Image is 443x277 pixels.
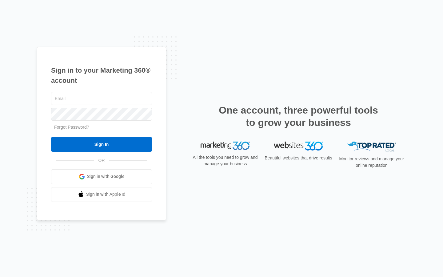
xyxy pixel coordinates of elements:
[51,65,152,86] h1: Sign in to your Marketing 360® account
[337,156,406,169] p: Monitor reviews and manage your online reputation
[347,142,396,152] img: Top Rated Local
[201,142,250,150] img: Marketing 360
[274,142,323,151] img: Websites 360
[264,155,333,161] p: Beautiful websites that drive results
[51,169,152,184] a: Sign in with Google
[51,137,152,152] input: Sign In
[87,173,125,180] span: Sign in with Google
[51,92,152,105] input: Email
[217,104,380,129] h2: One account, three powerful tools to grow your business
[191,154,260,167] p: All the tools you need to grow and manage your business
[94,157,109,164] span: OR
[86,191,126,198] span: Sign in with Apple Id
[51,187,152,202] a: Sign in with Apple Id
[54,125,89,130] a: Forgot Password?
